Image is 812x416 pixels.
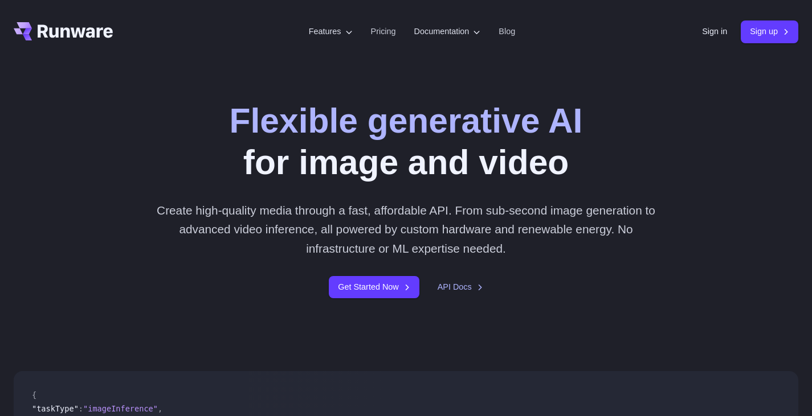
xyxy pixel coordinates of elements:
[230,101,583,140] strong: Flexible generative AI
[155,201,657,258] p: Create high-quality media through a fast, affordable API. From sub-second image generation to adv...
[371,25,396,38] a: Pricing
[309,25,353,38] label: Features
[702,25,727,38] a: Sign in
[158,404,162,413] span: ,
[414,25,481,38] label: Documentation
[438,281,483,294] a: API Docs
[14,22,113,40] a: Go to /
[741,20,798,43] a: Sign up
[83,404,158,413] span: "imageInference"
[230,100,583,183] h1: for image and video
[499,25,515,38] a: Blog
[32,390,36,399] span: {
[329,276,419,298] a: Get Started Now
[79,404,83,413] span: :
[32,404,79,413] span: "taskType"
